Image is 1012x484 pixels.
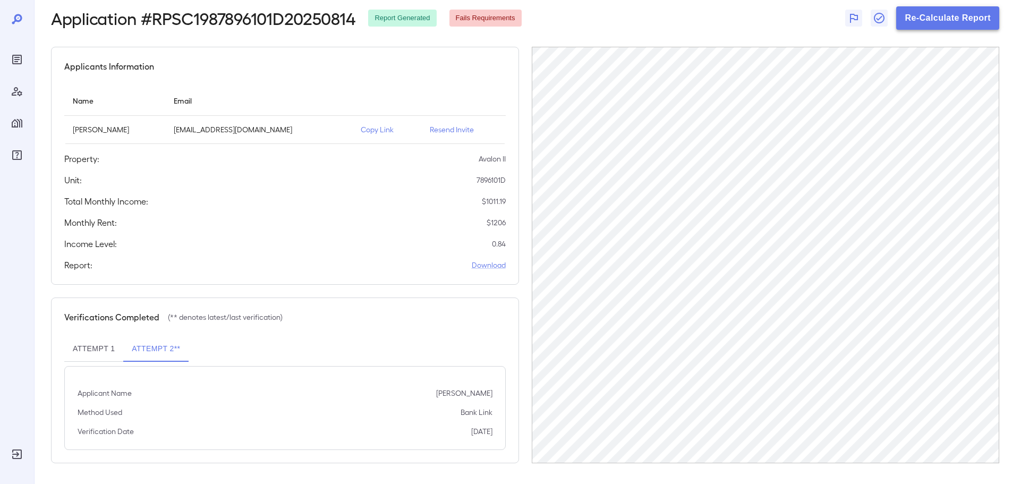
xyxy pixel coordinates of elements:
p: 7896101D [477,175,506,185]
table: simple table [64,86,506,144]
p: Resend Invite [430,124,497,135]
a: Download [472,260,506,270]
p: [PERSON_NAME] [436,388,492,398]
p: Method Used [78,407,122,418]
th: Email [165,86,352,116]
div: FAQ [8,147,25,164]
h5: Report: [64,259,92,271]
span: Report Generated [368,13,436,23]
button: Close Report [871,10,888,27]
p: $ 1011.19 [482,196,506,207]
h5: Property: [64,152,99,165]
button: Attempt 2** [123,336,189,362]
div: Reports [8,51,25,68]
h5: Monthly Rent: [64,216,117,229]
button: Flag Report [845,10,862,27]
p: Bank Link [461,407,492,418]
p: Applicant Name [78,388,132,398]
div: Manage Users [8,83,25,100]
p: $ 1206 [487,217,506,228]
p: 0.84 [492,239,506,249]
h5: Total Monthly Income: [64,195,148,208]
th: Name [64,86,165,116]
button: Re-Calculate Report [896,6,999,30]
button: Attempt 1 [64,336,123,362]
p: [EMAIL_ADDRESS][DOMAIN_NAME] [174,124,344,135]
h5: Unit: [64,174,82,186]
p: [PERSON_NAME] [73,124,157,135]
p: [DATE] [471,426,492,437]
h2: Application # RPSC1987896101D20250814 [51,9,355,28]
h5: Verifications Completed [64,311,159,324]
div: Manage Properties [8,115,25,132]
h5: Applicants Information [64,60,154,73]
p: Copy Link [361,124,413,135]
p: Avalon II [479,154,506,164]
p: (** denotes latest/last verification) [168,312,283,322]
div: Log Out [8,446,25,463]
span: Fails Requirements [449,13,522,23]
p: Verification Date [78,426,134,437]
h5: Income Level: [64,237,117,250]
